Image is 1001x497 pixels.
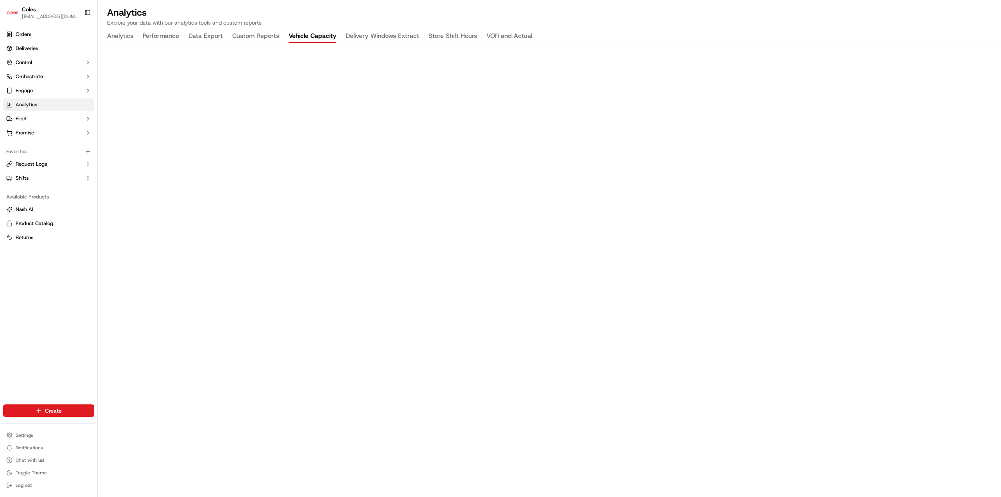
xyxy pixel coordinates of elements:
[232,30,279,43] button: Custom Reports
[3,70,94,83] button: Orchestrate
[3,203,94,216] button: Nash AI
[3,98,94,111] a: Analytics
[6,175,82,182] a: Shifts
[16,101,37,108] span: Analytics
[6,161,82,168] a: Request Logs
[429,30,477,43] button: Store Shift Hours
[98,43,1001,497] iframe: Vehicle Capacity
[3,430,94,441] button: Settings
[6,6,19,19] img: Coles
[3,172,94,184] button: Shifts
[6,220,91,227] a: Product Catalog
[22,5,36,13] button: Coles
[486,30,532,43] button: VOR and Actual
[16,59,32,66] span: Control
[16,470,47,476] span: Toggle Theme
[16,45,38,52] span: Deliveries
[16,73,43,80] span: Orchestrate
[3,442,94,453] button: Notifications
[3,480,94,491] button: Log out
[3,404,94,417] button: Create
[3,217,94,230] button: Product Catalog
[3,191,94,203] div: Available Products
[3,467,94,478] button: Toggle Theme
[3,42,94,55] a: Deliveries
[3,28,94,41] a: Orders
[6,234,91,241] a: Returns
[3,84,94,97] button: Engage
[3,231,94,244] button: Returns
[45,407,62,415] span: Create
[6,206,91,213] a: Nash AI
[16,175,29,182] span: Shifts
[188,30,223,43] button: Data Export
[143,30,179,43] button: Performance
[3,113,94,125] button: Fleet
[16,115,27,122] span: Fleet
[16,220,53,227] span: Product Catalog
[16,206,33,213] span: Nash AI
[16,457,44,463] span: Chat with us!
[107,30,133,43] button: Analytics
[16,87,33,94] span: Engage
[3,127,94,139] button: Promise
[3,3,81,22] button: ColesColes[EMAIL_ADDRESS][DOMAIN_NAME]
[16,482,32,488] span: Log out
[289,30,336,43] button: Vehicle Capacity
[3,56,94,69] button: Control
[16,129,34,136] span: Promise
[3,455,94,466] button: Chat with us!
[3,145,94,158] div: Favorites
[346,30,419,43] button: Delivery Windows Extract
[16,432,33,438] span: Settings
[22,13,78,20] button: [EMAIL_ADDRESS][DOMAIN_NAME]
[16,161,47,168] span: Request Logs
[107,19,992,27] p: Explore your data with our analytics tools and custom reports
[16,445,43,451] span: Notifications
[16,31,31,38] span: Orders
[3,158,94,170] button: Request Logs
[16,234,33,241] span: Returns
[107,6,992,19] h2: Analytics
